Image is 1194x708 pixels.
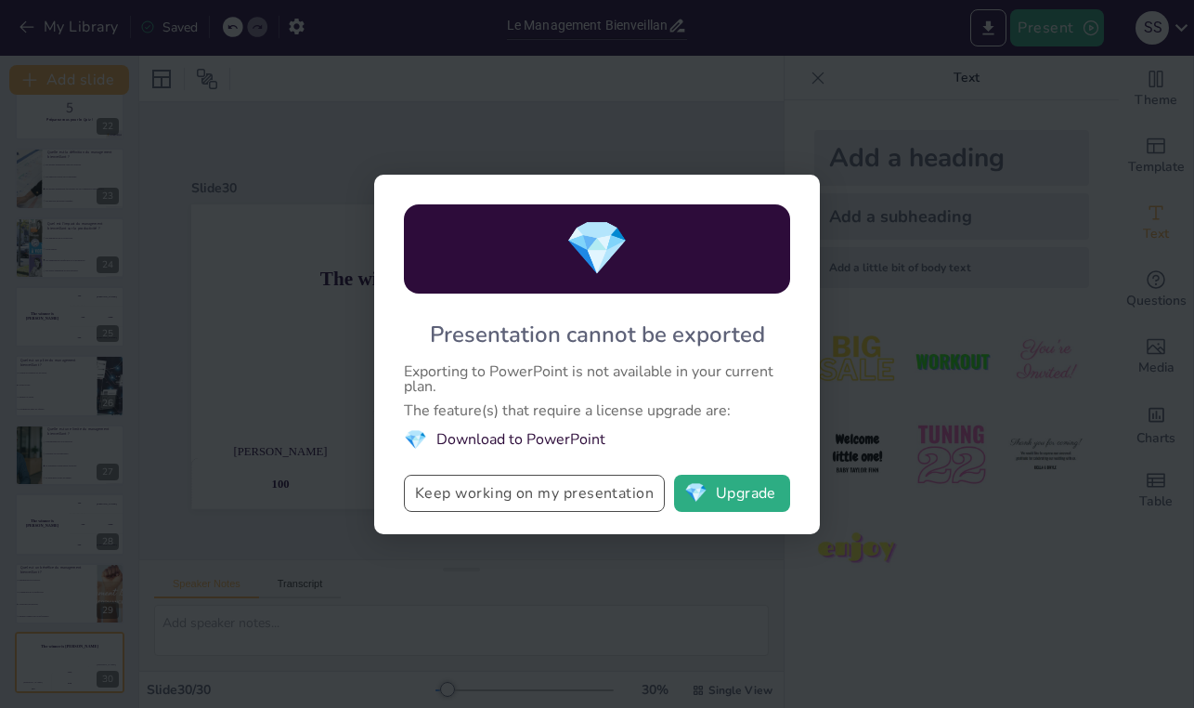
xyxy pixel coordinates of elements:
span: diamond [404,427,427,452]
button: Keep working on my presentation [404,475,665,512]
div: Exporting to PowerPoint is not available in your current plan. [404,364,790,394]
div: The feature(s) that require a license upgrade are: [404,403,790,418]
span: diamond [565,213,629,284]
button: diamondUpgrade [674,475,790,512]
li: Download to PowerPoint [404,427,790,452]
div: Presentation cannot be exported [430,320,765,349]
span: diamond [684,484,707,503]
